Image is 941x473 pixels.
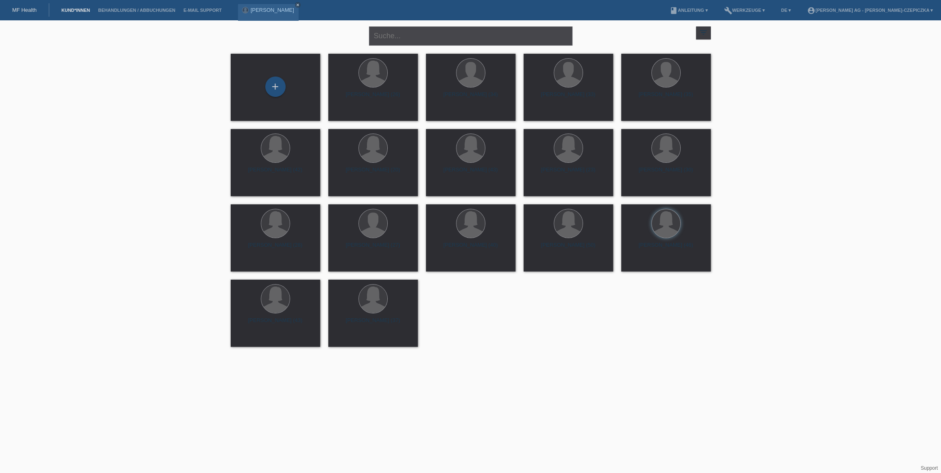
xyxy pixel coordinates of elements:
a: E-Mail Support [179,8,226,13]
i: book [670,7,678,15]
a: Behandlungen / Abbuchungen [94,8,179,13]
a: bookAnleitung ▾ [666,8,712,13]
div: [PERSON_NAME] (37) [335,317,411,330]
a: account_circle[PERSON_NAME] AG - [PERSON_NAME]-Czepiczka ▾ [803,8,937,13]
a: DE ▾ [777,8,795,13]
a: [PERSON_NAME] [251,7,294,13]
input: Suche... [369,26,572,46]
div: [PERSON_NAME] (43) [432,166,509,180]
a: MF Health [12,7,37,13]
a: Support [921,465,938,471]
i: build [724,7,732,15]
div: Kund*in hinzufügen [266,80,285,94]
div: [PERSON_NAME] (30) [628,166,704,180]
i: account_circle [807,7,815,15]
div: [PERSON_NAME] (35) [628,91,704,104]
div: [PERSON_NAME] (26) [335,91,411,104]
i: filter_list [699,28,708,37]
div: [PERSON_NAME] (34) [432,91,509,104]
div: [PERSON_NAME] (40) [432,242,509,255]
div: [PERSON_NAME] (20) [335,166,411,180]
i: close [296,3,300,7]
a: Kund*innen [57,8,94,13]
div: [PERSON_NAME] (43) [237,317,314,330]
div: [PERSON_NAME] (33) [530,91,607,104]
a: buildWerkzeuge ▾ [720,8,769,13]
div: [PERSON_NAME] (23) [530,166,607,180]
a: close [295,2,301,8]
div: [PERSON_NAME] (28) [237,242,314,255]
div: [PERSON_NAME] (46) [628,242,704,255]
div: [PERSON_NAME] (42) [237,166,314,180]
div: [PERSON_NAME] (27) [335,242,411,255]
div: [PERSON_NAME] (50) [530,242,607,255]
